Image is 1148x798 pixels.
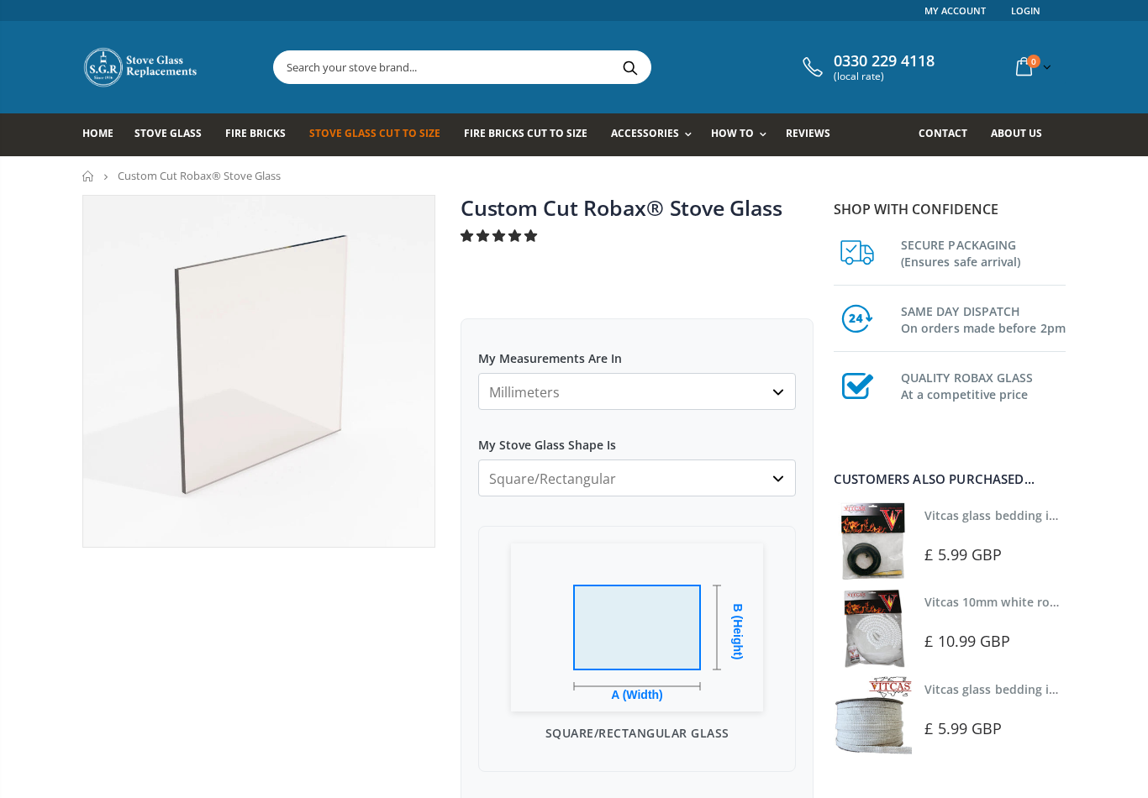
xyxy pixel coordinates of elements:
span: £ 10.99 GBP [924,631,1010,651]
a: Fire Bricks Cut To Size [464,113,600,156]
img: Vitcas stove glass bedding in tape [834,502,912,580]
span: Stove Glass Cut To Size [309,126,440,140]
a: Contact [919,113,980,156]
span: Stove Glass [134,126,202,140]
p: Shop with confidence [834,199,1066,219]
span: How To [711,126,754,140]
h3: QUALITY ROBAX GLASS At a competitive price [901,366,1066,403]
span: 0 [1027,55,1040,68]
a: How To [711,113,775,156]
span: Reviews [786,126,830,140]
p: Square/Rectangular Glass [496,724,778,742]
span: Contact [919,126,967,140]
label: My Stove Glass Shape Is [478,423,796,453]
input: Search your stove brand... [274,51,839,83]
span: (local rate) [834,71,935,82]
span: £ 5.99 GBP [924,544,1002,564]
a: About us [991,113,1055,156]
span: Fire Bricks Cut To Size [464,126,587,140]
span: Home [82,126,113,140]
span: Fire Bricks [225,126,286,140]
img: Stove Glass Replacement [82,46,200,88]
img: stove_glass_made_to_measure_800x_crop_center.webp [83,196,434,547]
a: Accessories [611,113,700,156]
h3: SAME DAY DISPATCH On orders made before 2pm [901,300,1066,337]
a: 0330 229 4118 (local rate) [798,52,935,82]
span: Custom Cut Robax® Stove Glass [118,168,281,183]
span: £ 5.99 GBP [924,718,1002,738]
img: Glass Shape Preview [511,543,763,711]
a: Stove Glass [134,113,214,156]
div: Customers also purchased... [834,473,1066,486]
a: Home [82,113,126,156]
span: Accessories [611,126,679,140]
a: Fire Bricks [225,113,298,156]
img: Vitcas white rope, glue and gloves kit 10mm [834,589,912,667]
a: 0 [1009,50,1055,83]
img: Vitcas stove glass bedding in tape [834,676,912,754]
a: Reviews [786,113,843,156]
span: 0330 229 4118 [834,52,935,71]
label: My Measurements Are In [478,336,796,366]
a: Home [82,171,95,181]
h3: SECURE PACKAGING (Ensures safe arrival) [901,234,1066,270]
span: 4.94 stars [461,227,540,244]
span: About us [991,126,1042,140]
button: Search [611,51,649,83]
a: Custom Cut Robax® Stove Glass [461,193,782,222]
a: Stove Glass Cut To Size [309,113,452,156]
